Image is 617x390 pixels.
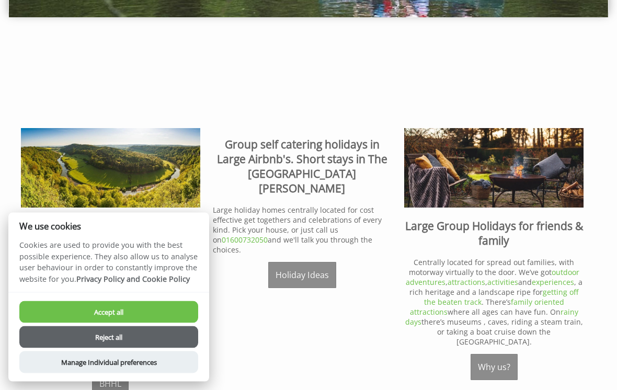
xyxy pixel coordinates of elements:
p: Large holiday homes centrally located for cost effective get togethers and celebrations of every ... [213,205,392,255]
button: Reject all [19,326,198,348]
a: outdoor adventures [406,268,579,288]
p: Cookies are used to provide you with the best possible experience. They also allow us to analyse ... [8,239,209,292]
h2: We use cookies [8,221,209,231]
a: rainy days [405,307,578,327]
a: experiences [532,278,574,288]
a: Holiday Ideas [268,262,336,289]
h2: Group self catering holidays in Large Airbnb's. Short stays in The [GEOGRAPHIC_DATA][PERSON_NAME] [213,137,392,196]
a: Privacy Policy and Cookie Policy [76,274,190,284]
button: Manage Individual preferences [19,351,198,373]
iframe: Customer reviews powered by Trustpilot [6,42,611,121]
a: attractions [448,278,485,288]
button: Accept all [19,301,198,323]
a: activities [487,278,518,288]
p: Centrally located for spread out families, with motorway virtually to the door. We’ve got , , and... [404,258,584,347]
a: family oriented attractions [410,297,564,317]
strong: Large Group Holidays for friends & family [405,219,583,248]
img: Firepit [404,129,584,208]
a: getting off the beaten track [424,288,579,307]
a: Why us? [471,354,518,381]
a: 01600732050 [222,235,268,245]
img: Symonds Yat [21,129,200,208]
